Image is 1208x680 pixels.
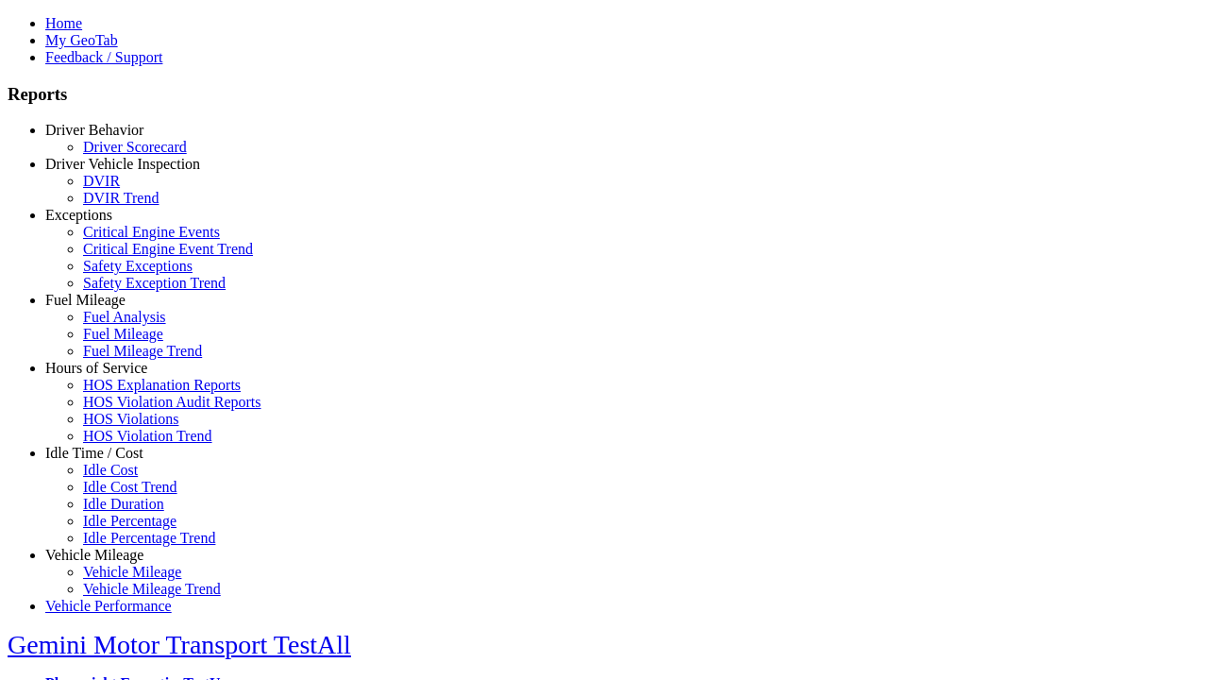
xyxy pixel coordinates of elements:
[83,139,187,155] a: Driver Scorecard
[45,32,118,48] a: My GeoTab
[83,530,215,546] a: Idle Percentage Trend
[83,377,241,393] a: HOS Explanation Reports
[83,479,177,495] a: Idle Cost Trend
[45,292,126,308] a: Fuel Mileage
[45,156,200,172] a: Driver Vehicle Inspection
[83,394,261,410] a: HOS Violation Audit Reports
[45,49,162,65] a: Feedback / Support
[45,360,147,376] a: Hours of Service
[83,224,220,240] a: Critical Engine Events
[45,207,112,223] a: Exceptions
[83,258,193,274] a: Safety Exceptions
[83,428,212,444] a: HOS Violation Trend
[83,241,253,257] a: Critical Engine Event Trend
[83,326,163,342] a: Fuel Mileage
[45,445,143,461] a: Idle Time / Cost
[45,547,143,563] a: Vehicle Mileage
[83,496,164,512] a: Idle Duration
[8,84,1200,105] h3: Reports
[8,630,351,659] a: Gemini Motor Transport TestAll
[83,309,166,325] a: Fuel Analysis
[45,15,82,31] a: Home
[83,564,181,580] a: Vehicle Mileage
[83,343,202,359] a: Fuel Mileage Trend
[45,122,143,138] a: Driver Behavior
[83,581,221,597] a: Vehicle Mileage Trend
[83,173,120,189] a: DVIR
[83,275,226,291] a: Safety Exception Trend
[83,190,159,206] a: DVIR Trend
[83,411,178,427] a: HOS Violations
[83,462,138,478] a: Idle Cost
[83,513,176,529] a: Idle Percentage
[45,598,172,614] a: Vehicle Performance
